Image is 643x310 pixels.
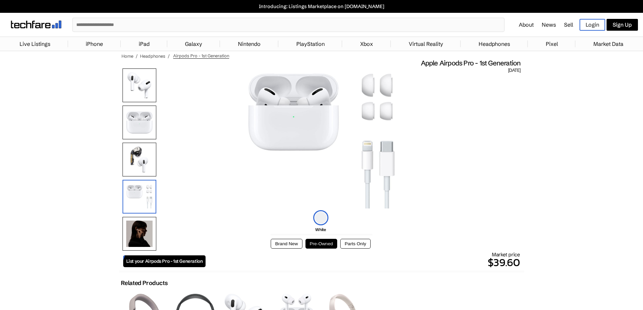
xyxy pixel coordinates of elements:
[421,59,521,67] span: Apple Airpods Pro - 1st Generation
[123,143,156,176] img: Stripped
[340,239,370,249] button: Parts Only
[564,21,573,28] a: Sell
[357,37,376,51] a: Xbox
[305,239,338,249] button: Pre-Owned
[248,74,395,208] img: Apple Airpods Pro 1st Generation
[405,37,447,51] a: Virtual Reality
[475,37,513,51] a: Headphones
[206,254,520,271] p: $39.60
[123,217,156,251] img: Wearing
[271,239,302,249] button: Brand New
[542,37,561,51] a: Pixel
[313,210,328,225] img: white-icon
[607,19,638,31] a: Sign Up
[519,21,534,28] a: About
[590,37,627,51] a: Market Data
[182,37,206,51] a: Galaxy
[123,106,156,139] img: Front
[173,53,229,59] span: Airpods Pro - 1st Generation
[16,37,54,51] a: Live Listings
[123,180,156,214] img: All
[3,3,640,9] a: Introducing: Listings Marketplace on [DOMAIN_NAME]
[123,255,206,267] a: List your Airpods Pro - 1st Generation
[122,53,133,59] a: Home
[11,21,61,28] img: techfare logo
[123,68,156,102] img: Apple Airpods Pro 1st Generation
[206,251,520,271] div: Market price
[135,37,153,51] a: iPad
[235,37,264,51] a: Nintendo
[126,258,203,264] span: List your Airpods Pro - 1st Generation
[82,37,106,51] a: iPhone
[121,279,168,287] h2: Related Products
[542,21,556,28] a: News
[168,53,170,59] span: /
[580,19,605,31] a: Login
[508,67,520,74] span: [DATE]
[136,53,138,59] span: /
[140,53,165,59] a: Headphones
[293,37,328,51] a: PlayStation
[315,227,326,232] span: White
